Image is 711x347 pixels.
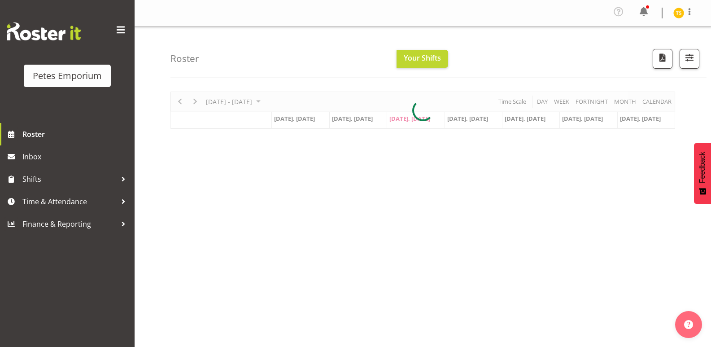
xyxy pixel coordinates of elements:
[684,320,693,329] img: help-xxl-2.png
[680,49,699,69] button: Filter Shifts
[22,150,130,163] span: Inbox
[397,50,448,68] button: Your Shifts
[33,69,102,83] div: Petes Emporium
[698,152,707,183] span: Feedback
[673,8,684,18] img: tamara-straker11292.jpg
[22,195,117,208] span: Time & Attendance
[404,53,441,63] span: Your Shifts
[694,143,711,204] button: Feedback - Show survey
[653,49,672,69] button: Download a PDF of the roster according to the set date range.
[22,172,117,186] span: Shifts
[22,127,130,141] span: Roster
[22,217,117,231] span: Finance & Reporting
[170,53,199,64] h4: Roster
[7,22,81,40] img: Rosterit website logo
